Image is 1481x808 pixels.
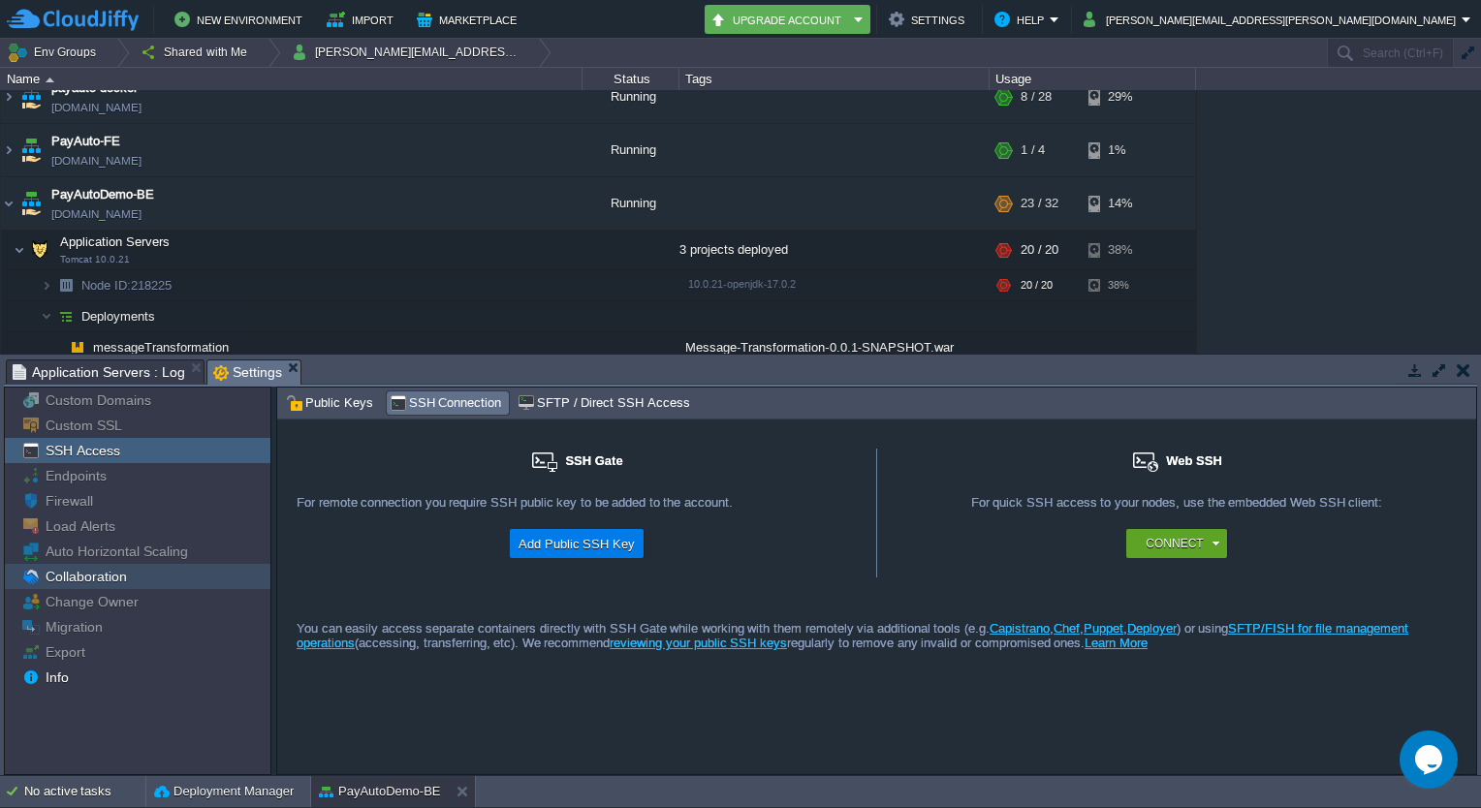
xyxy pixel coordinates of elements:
[42,442,123,459] a: SSH Access
[889,8,970,31] button: Settings
[154,782,294,801] button: Deployment Manager
[1021,177,1058,230] div: 23 / 32
[51,204,142,224] a: [DOMAIN_NAME]
[583,68,678,90] div: Status
[990,621,1050,636] a: Capistrano
[51,151,142,171] a: [DOMAIN_NAME]
[565,453,622,468] span: SSH Gate
[7,39,103,66] button: Env Groups
[42,618,106,636] a: Migration
[51,98,142,117] a: [DOMAIN_NAME]
[610,636,786,650] a: reviewing your public SSH keys
[688,278,796,290] span: 10.0.21-openjdk-17.0.2
[52,270,79,300] img: AMDAwAAAACH5BAEAAAAALAAAAAABAAEAAAICRAEAOw==
[390,392,502,414] span: SSH Connection
[583,177,679,230] div: Running
[327,8,399,31] button: Import
[7,8,139,32] img: CloudJiffy
[680,68,989,90] div: Tags
[277,577,1476,657] div: You can easily access separate containers directly with SSH Gate while working with them remotely...
[1088,231,1151,269] div: 38%
[64,332,91,362] img: AMDAwAAAACH5BAEAAAAALAAAAAABAAEAAAICRAEAOw==
[1,177,16,230] img: AMDAwAAAACH5BAEAAAAALAAAAAABAAEAAAICRAEAOw==
[17,177,45,230] img: AMDAwAAAACH5BAEAAAAALAAAAAABAAEAAAICRAEAOw==
[41,270,52,300] img: AMDAwAAAACH5BAEAAAAALAAAAAABAAEAAAICRAEAOw==
[1021,231,1058,269] div: 20 / 20
[1088,177,1151,230] div: 14%
[1088,270,1151,300] div: 38%
[60,254,130,265] span: Tomcat 10.0.21
[42,593,142,610] a: Change Owner
[1084,621,1123,636] a: Puppet
[1054,621,1080,636] a: Chef
[1,71,16,123] img: AMDAwAAAACH5BAEAAAAALAAAAAABAAEAAAICRAEAOw==
[679,332,990,362] div: Message-Transformation-0.0.1-SNAPSHOT.war
[174,8,308,31] button: New Environment
[1085,636,1148,650] a: Learn More
[79,277,174,294] a: Node ID:218225
[297,495,857,529] div: For remote connection you require SSH public key to be added to the account.
[42,543,191,560] span: Auto Horizontal Scaling
[1021,270,1053,300] div: 20 / 20
[91,339,232,356] a: messageTransformation
[51,132,120,151] a: PayAuto-FE
[679,231,990,269] div: 3 projects deployed
[79,277,174,294] span: 218225
[1127,621,1177,636] a: Deployer
[1088,124,1151,176] div: 1%
[513,532,641,555] button: Add Public SSH Key
[52,301,79,331] img: AMDAwAAAACH5BAEAAAAALAAAAAABAAEAAAICRAEAOw==
[42,417,125,434] a: Custom SSL
[1021,71,1052,123] div: 8 / 28
[42,668,72,686] a: Info
[42,391,154,409] span: Custom Domains
[13,360,185,384] span: Application Servers : Log
[42,467,110,484] a: Endpoints
[79,308,158,325] a: Deployments
[994,8,1050,31] button: Help
[42,568,130,585] a: Collaboration
[1400,730,1462,789] iframe: chat widget
[1,124,16,176] img: AMDAwAAAACH5BAEAAAAALAAAAAABAAEAAAICRAEAOw==
[1088,71,1151,123] div: 29%
[14,231,25,269] img: AMDAwAAAACH5BAEAAAAALAAAAAABAAEAAAICRAEAOw==
[26,231,53,269] img: AMDAwAAAACH5BAEAAAAALAAAAAABAAEAAAICRAEAOw==
[1146,534,1203,553] button: Connect
[292,39,524,66] button: [PERSON_NAME][EMAIL_ADDRESS][PERSON_NAME][DOMAIN_NAME]
[297,621,1408,650] a: SFTP/FISH for file management operations
[897,495,1457,529] div: For quick SSH access to your nodes, use the embedded Web SSH client:
[46,78,54,82] img: AMDAwAAAACH5BAEAAAAALAAAAAABAAEAAAICRAEAOw==
[42,643,88,661] a: Export
[991,68,1195,90] div: Usage
[141,39,254,66] button: Shared with Me
[24,776,145,807] div: No active tasks
[1084,8,1462,31] button: [PERSON_NAME][EMAIL_ADDRESS][PERSON_NAME][DOMAIN_NAME]
[81,278,131,293] span: Node ID:
[17,71,45,123] img: AMDAwAAAACH5BAEAAAAALAAAAAABAAEAAAICRAEAOw==
[583,71,679,123] div: Running
[51,185,154,204] a: PayAutoDemo-BE
[417,8,522,31] button: Marketplace
[42,517,118,535] a: Load Alerts
[710,8,848,31] button: Upgrade Account
[1166,453,1222,468] span: Web SSH
[1021,124,1045,176] div: 1 / 4
[41,301,52,331] img: AMDAwAAAACH5BAEAAAAALAAAAAABAAEAAAICRAEAOw==
[42,492,96,510] a: Firewall
[319,782,441,801] button: PayAutoDemo-BE
[286,392,373,414] span: Public Keys
[58,234,173,249] a: Application ServersTomcat 10.0.21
